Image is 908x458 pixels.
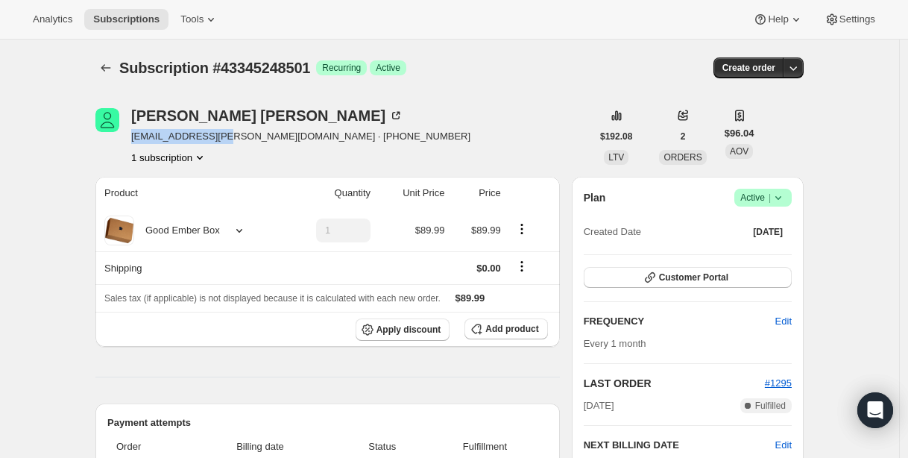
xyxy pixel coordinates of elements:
button: 2 [672,126,695,147]
span: Create order [722,62,775,74]
button: Create order [713,57,784,78]
span: Subscription #43345248501 [119,60,310,76]
button: Customer Portal [584,267,792,288]
span: Subscriptions [93,13,160,25]
button: $192.08 [591,126,641,147]
span: $0.00 [476,263,501,274]
button: [DATE] [744,222,792,242]
span: Help [768,13,788,25]
div: Open Intercom Messenger [857,392,893,428]
span: Active [376,62,400,74]
span: Fulfilled [755,400,786,412]
span: Billing date [187,439,334,454]
th: Quantity [283,177,375,210]
span: Add product [485,323,538,335]
a: #1295 [765,377,792,389]
span: $96.04 [725,126,754,141]
th: Shipping [95,251,283,284]
button: Help [744,9,812,30]
span: Analytics [33,13,72,25]
span: Belinda Chiu [95,108,119,132]
div: Good Ember Box [134,223,220,238]
h2: FREQUENCY [584,314,775,329]
span: Tools [180,13,204,25]
span: AOV [730,146,748,157]
button: Product actions [131,150,207,165]
button: Analytics [24,9,81,30]
button: Edit [775,438,792,453]
span: Active [740,190,786,205]
div: [PERSON_NAME] [PERSON_NAME] [131,108,403,123]
span: Settings [839,13,875,25]
span: $89.99 [415,225,445,236]
span: Sales tax (if applicable) is not displayed because it is calculated with each new order. [104,293,441,304]
span: Recurring [322,62,361,74]
h2: LAST ORDER [584,376,765,391]
span: Edit [775,314,792,329]
span: [DATE] [753,226,783,238]
button: Settings [816,9,884,30]
span: [DATE] [584,398,614,413]
span: [EMAIL_ADDRESS][PERSON_NAME][DOMAIN_NAME] · [PHONE_NUMBER] [131,129,470,144]
th: Price [450,177,505,210]
span: 2 [681,131,686,142]
button: #1295 [765,376,792,391]
span: ORDERS [663,152,702,163]
button: Tools [171,9,227,30]
span: Created Date [584,225,641,239]
span: Status [342,439,422,454]
span: $89.99 [455,292,485,304]
button: Edit [766,310,801,333]
span: $89.99 [471,225,501,236]
button: Add product [464,319,547,339]
h2: NEXT BILLING DATE [584,438,775,453]
h2: Payment attempts [107,415,548,430]
span: LTV [608,152,624,163]
img: product img [104,216,134,245]
button: Apply discount [356,319,450,341]
th: Product [95,177,283,210]
span: $192.08 [600,131,632,142]
button: Subscriptions [95,57,116,78]
span: | [769,192,771,204]
span: Customer Portal [659,272,728,283]
th: Unit Price [375,177,449,210]
span: Every 1 month [584,338,646,349]
button: Shipping actions [510,258,534,275]
span: Apply discount [376,324,441,336]
h2: Plan [584,190,606,205]
span: Fulfillment [431,439,538,454]
button: Subscriptions [84,9,168,30]
button: Product actions [510,221,534,237]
